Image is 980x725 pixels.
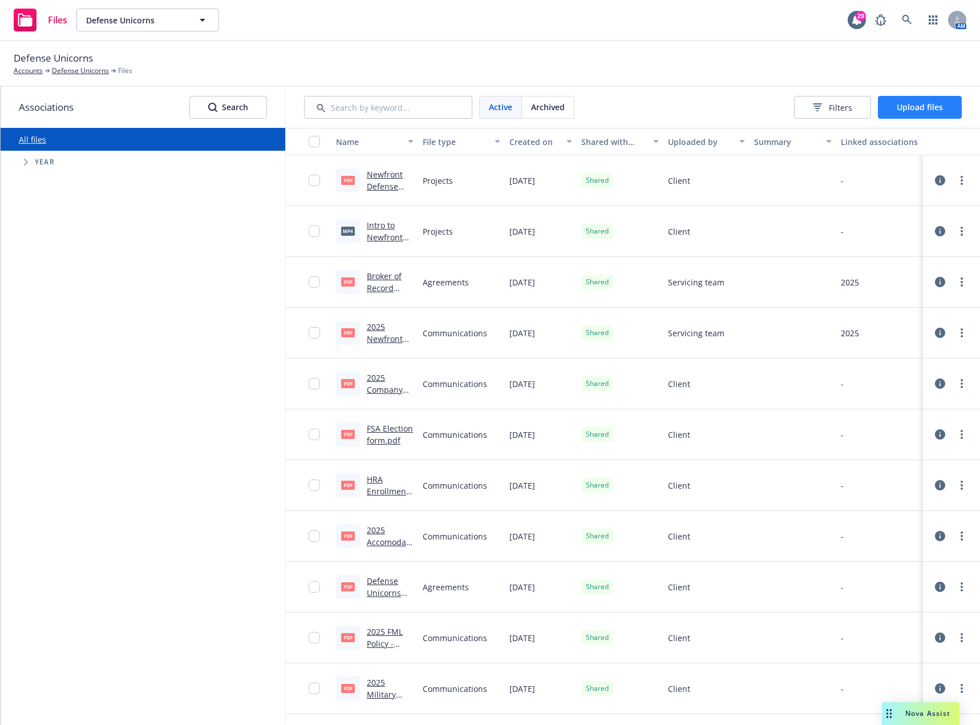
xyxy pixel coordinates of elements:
div: Search [208,96,248,118]
span: Shared [586,531,609,541]
div: Linked associations [841,136,918,148]
div: 29 [856,11,866,21]
span: Defense Unicorns [86,14,185,26]
div: Uploaded by [668,136,733,148]
input: Toggle Row Selected [309,175,320,186]
span: Projects [423,175,453,187]
button: Upload files [878,96,962,119]
input: Toggle Row Selected [309,429,320,440]
span: [DATE] [509,480,535,492]
input: Toggle Row Selected [309,327,320,339]
span: Client [668,581,690,593]
a: more [955,428,969,441]
span: Shared [586,175,609,186]
div: - [841,429,844,441]
a: Switch app [922,9,945,31]
span: Client [668,683,690,695]
span: Client [668,225,690,237]
a: more [955,326,969,340]
div: 2025 [841,327,859,339]
a: Files [9,4,72,36]
span: [DATE] [509,530,535,542]
span: [DATE] [509,632,535,644]
span: Shared [586,480,609,490]
span: Year [35,159,55,166]
span: Communications [423,327,487,339]
div: - [841,175,844,187]
span: Servicing team [668,327,724,339]
span: Agreements [423,276,469,288]
span: Shared [586,378,609,389]
span: pdf [341,582,355,591]
div: 2025 [841,276,859,288]
span: Active [489,101,512,113]
input: Toggle Row Selected [309,276,320,288]
span: [DATE] [509,581,535,593]
a: more [955,529,969,543]
a: Intro to Newfront Recording.mp4 [367,220,408,267]
span: Filters [829,102,852,114]
span: Communications [423,632,487,644]
span: [DATE] [509,276,535,288]
div: - [841,632,844,644]
div: Drag to move [882,702,896,725]
a: more [955,631,969,645]
span: [DATE] [509,175,535,187]
span: Communications [423,429,487,441]
svg: Search [208,103,217,112]
span: [DATE] [509,683,535,695]
span: [DATE] [509,327,535,339]
span: Files [118,66,132,76]
button: Shared with client [577,128,663,155]
button: Defense Unicorns [76,9,219,31]
input: Toggle Row Selected [309,632,320,643]
span: Files [48,15,67,25]
span: [DATE] [509,429,535,441]
span: Shared [586,683,609,694]
a: more [955,682,969,695]
a: more [955,580,969,594]
button: File type [418,128,505,155]
div: - [841,225,844,237]
span: Shared [586,633,609,643]
button: Linked associations [836,128,923,155]
span: Nova Assist [905,708,950,718]
input: Toggle Row Selected [309,683,320,694]
a: more [955,224,969,238]
span: Client [668,632,690,644]
a: 2025 Accomodations Policy - Defense Unicorns.pdf [367,525,411,595]
input: Search by keyword... [304,96,472,119]
div: - [841,480,844,492]
span: Client [668,480,690,492]
input: Toggle Row Selected [309,581,320,593]
a: more [955,478,969,492]
div: - [841,581,844,593]
div: Shared with client [581,136,646,148]
div: Name [336,136,401,148]
a: HRA Enrollment Form 2025-26.pdf [367,474,410,521]
div: File type [423,136,488,148]
span: Client [668,378,690,390]
div: - [841,683,844,695]
span: pdf [341,176,355,184]
button: Filters [794,96,871,119]
span: pdf [341,684,355,692]
a: FSA Election form.pdf [367,423,413,446]
span: mp4 [341,227,355,235]
input: Toggle Row Selected [309,480,320,491]
span: Projects [423,225,453,237]
button: Created on [505,128,577,155]
div: Tree Example [1,151,285,174]
button: Name [331,128,418,155]
a: more [955,377,969,390]
a: Defense Unicorns Newfront Order Form.pdf [367,575,403,634]
button: Nova Assist [882,702,959,725]
span: Associations [19,100,74,115]
span: Agreements [423,581,469,593]
span: Defense Unicorns [14,51,93,66]
span: Communications [423,378,487,390]
button: SearchSearch [189,96,267,119]
a: more [955,174,969,187]
span: Shared [586,328,609,338]
div: Summary [754,136,819,148]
